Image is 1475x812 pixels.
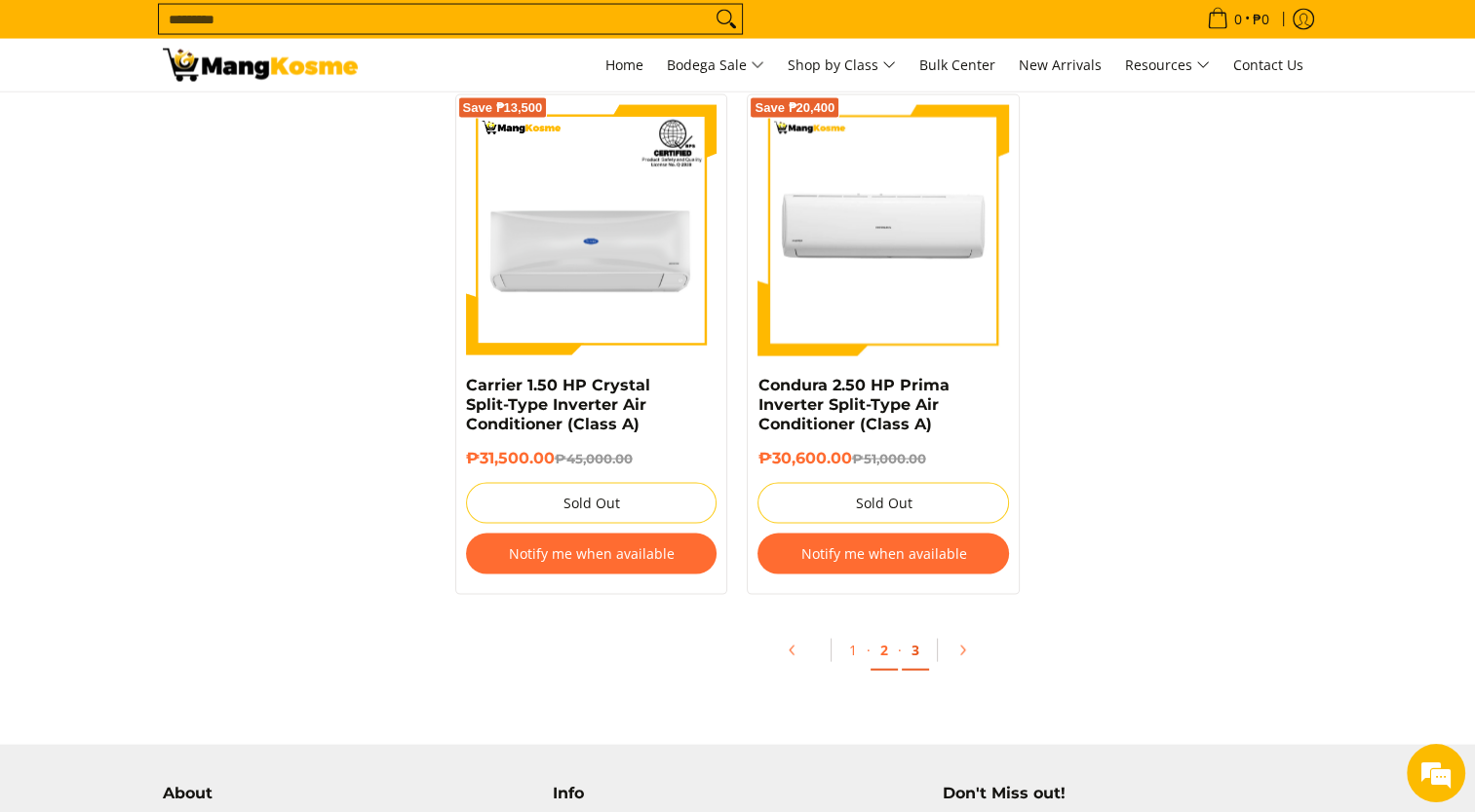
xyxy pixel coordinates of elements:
[839,631,867,669] a: 1
[871,631,898,671] a: 2
[101,109,328,134] div: Chat with us now
[163,49,358,82] img: Bodega Sale Aircon l Mang Kosme: Home Appliances Warehouse Sale Split Type | Page 2
[466,105,718,356] img: Carrier 1.50 HP Crystal Split-Type Inverter Air Conditioner (Class A)
[1019,55,1102,74] span: New Arrivals
[466,376,650,433] a: Carrier 1.50 HP Crystal Split-Type Inverter Air Conditioner (Class A)
[757,376,949,433] a: Condura 2.50 HP Prima Inverter Split-Type Air Conditioner (Class A)
[1125,54,1210,78] span: Resources
[1223,39,1313,92] a: Contact Us
[605,55,643,74] span: Home
[757,105,1009,356] img: Condura 2.50 HP Prima Inverter Split-Type Air Conditioner (Class A)
[446,624,1323,686] ul: Pagination
[113,245,269,442] span: We're online!
[711,5,742,34] button: Search
[596,39,653,92] a: Home
[867,641,871,659] span: ·
[466,483,718,524] button: Sold Out
[466,534,718,574] button: Notify me when available
[657,39,774,92] a: Bodega Sale
[1250,13,1272,26] span: ₱0
[1233,55,1303,74] span: Contact Us
[778,39,906,92] a: Shop by Class
[1231,13,1245,26] span: 0
[1201,9,1275,30] span: •
[757,534,1009,574] button: Notify me when available
[942,784,1312,803] h4: Don't Miss out!
[466,449,718,468] h6: ₱31,500.00
[902,631,929,671] a: 3
[377,39,1313,92] nav: Main Menu
[757,483,1009,524] button: Sold Out
[910,39,1005,92] a: Bulk Center
[553,784,923,803] h4: Info
[463,102,543,114] span: Save ₱13,500
[667,54,764,78] span: Bodega Sale
[851,451,925,466] del: ₱51,000.00
[898,641,902,659] span: ·
[757,449,1009,468] h6: ₱30,600.00
[320,10,367,56] div: Minimize live chat window
[919,55,995,74] span: Bulk Center
[788,54,896,78] span: Shop by Class
[555,451,633,466] del: ₱45,000.00
[755,102,835,114] span: Save ₱20,400
[10,532,371,600] textarea: Type your message and hit 'Enter'
[1009,39,1111,92] a: New Arrivals
[1115,39,1220,92] a: Resources
[163,784,533,803] h4: About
